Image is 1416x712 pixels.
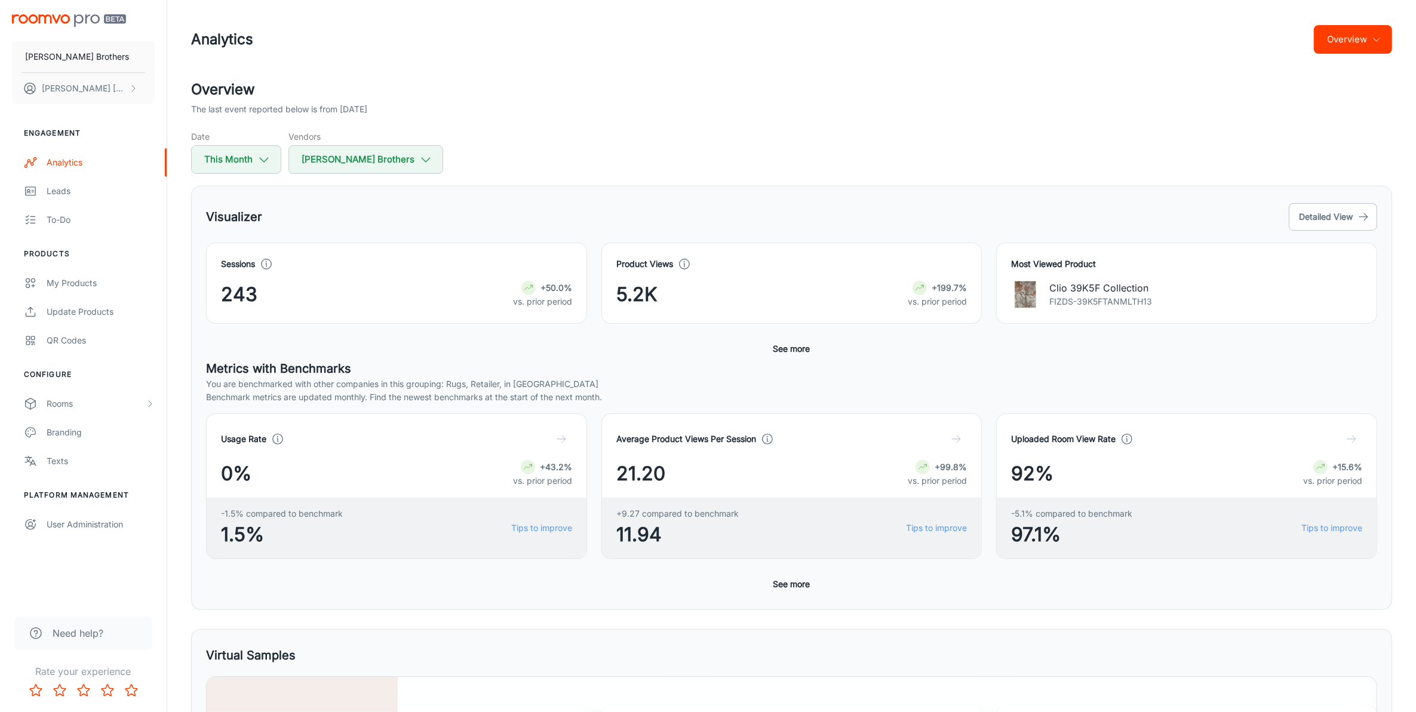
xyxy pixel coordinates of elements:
[1011,507,1132,520] span: -5.1% compared to benchmark
[48,679,72,702] button: Rate 2 star
[47,277,155,290] div: My Products
[616,432,756,446] h4: Average Product Views Per Session
[1303,474,1362,487] p: vs. prior period
[24,679,48,702] button: Rate 1 star
[932,283,967,293] strong: +199.7%
[47,518,155,531] div: User Administration
[206,208,262,226] h5: Visualizer
[769,338,815,360] button: See more
[908,295,967,308] p: vs. prior period
[616,507,739,520] span: +9.27 compared to benchmark
[616,280,658,309] span: 5.2K
[206,378,1377,391] p: You are benchmarked with other companies in this grouping: Rugs, Retailer, in [GEOGRAPHIC_DATA]
[191,79,1392,100] h2: Overview
[540,283,572,293] strong: +50.0%
[1049,281,1152,295] p: Clio 39K5F Collection
[1332,462,1362,472] strong: +15.6%
[47,455,155,468] div: Texts
[1011,459,1053,488] span: 92%
[47,213,155,226] div: To-do
[191,145,281,174] button: This Month
[191,130,281,143] h5: Date
[47,334,155,347] div: QR Codes
[10,664,157,679] p: Rate your experience
[513,295,572,308] p: vs. prior period
[42,82,126,95] p: [PERSON_NAME] [PERSON_NAME]
[53,626,103,640] span: Need help?
[906,521,967,535] a: Tips to improve
[221,257,255,271] h4: Sessions
[12,41,155,72] button: [PERSON_NAME] Brothers
[511,521,572,535] a: Tips to improve
[1011,520,1132,549] span: 97.1%
[206,360,1377,378] h5: Metrics with Benchmarks
[1011,280,1040,309] img: Clio 39K5F Collection
[221,507,343,520] span: -1.5% compared to benchmark
[96,679,119,702] button: Rate 4 star
[206,646,296,664] h5: Virtual Samples
[1301,521,1362,535] a: Tips to improve
[191,103,367,116] p: The last event reported below is from [DATE]
[616,257,673,271] h4: Product Views
[206,391,1377,404] p: Benchmark metrics are updated monthly. Find the newest benchmarks at the start of the next month.
[1314,25,1392,54] button: Overview
[47,185,155,198] div: Leads
[47,156,155,169] div: Analytics
[1011,257,1362,271] h4: Most Viewed Product
[47,397,145,410] div: Rooms
[221,280,257,309] span: 243
[616,520,739,549] span: 11.94
[513,474,572,487] p: vs. prior period
[25,50,129,63] p: [PERSON_NAME] Brothers
[191,29,253,50] h1: Analytics
[119,679,143,702] button: Rate 5 star
[72,679,96,702] button: Rate 3 star
[1289,203,1377,231] button: Detailed View
[288,145,443,174] button: [PERSON_NAME] Brothers
[221,432,266,446] h4: Usage Rate
[221,520,343,549] span: 1.5%
[616,459,665,488] span: 21.20
[221,459,251,488] span: 0%
[908,474,967,487] p: vs. prior period
[12,14,126,27] img: Roomvo PRO Beta
[769,573,815,595] button: See more
[1049,295,1152,308] p: FIZDS-39K5FTANMLTH13
[12,73,155,104] button: [PERSON_NAME] [PERSON_NAME]
[1011,432,1116,446] h4: Uploaded Room View Rate
[47,305,155,318] div: Update Products
[935,462,967,472] strong: +99.8%
[47,426,155,439] div: Branding
[540,462,572,472] strong: +43.2%
[288,130,443,143] h5: Vendors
